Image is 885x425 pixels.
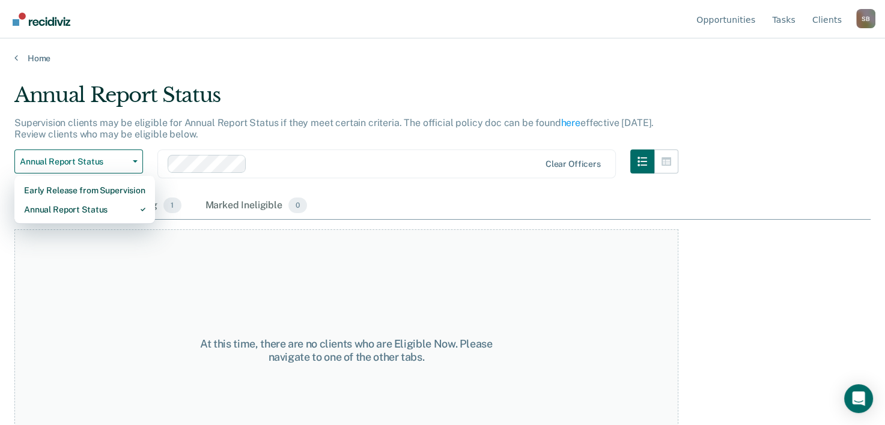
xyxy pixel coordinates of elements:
[844,384,873,413] div: Open Intercom Messenger
[856,9,875,28] div: S B
[546,159,601,169] div: Clear officers
[288,197,307,213] span: 0
[14,176,155,224] div: Dropdown Menu
[561,117,580,128] a: here
[14,83,678,117] div: Annual Report Status
[163,197,181,213] span: 1
[14,117,654,140] p: Supervision clients may be eligible for Annual Report Status if they meet certain criteria. The o...
[13,13,70,26] img: Recidiviz
[203,193,310,219] div: Marked Ineligible0
[20,157,128,167] span: Annual Report Status
[181,337,512,363] div: At this time, there are no clients who are Eligible Now. Please navigate to one of the other tabs.
[856,9,875,28] button: Profile dropdown button
[14,53,871,64] a: Home
[24,181,145,200] div: Early Release from Supervision
[24,200,145,219] div: Annual Report Status
[14,149,143,173] button: Annual Report Status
